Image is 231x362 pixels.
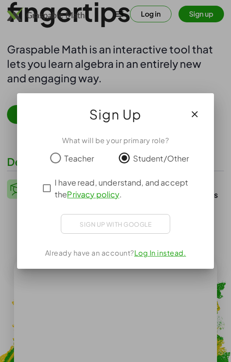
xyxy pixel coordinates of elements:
[89,104,142,125] span: Sign Up
[67,189,119,199] a: Privacy policy
[55,176,192,200] span: I have read, understand, and accept the .
[28,248,203,258] div: Already have an account?
[64,152,94,164] span: Teacher
[133,152,189,164] span: Student/Other
[134,248,186,257] a: Log In instead.
[28,135,203,146] div: What will be your primary role?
